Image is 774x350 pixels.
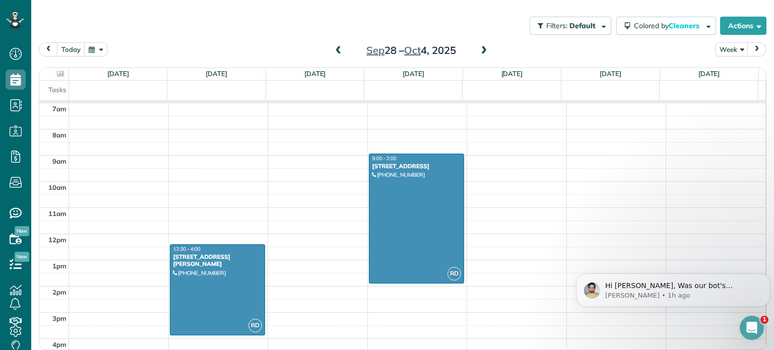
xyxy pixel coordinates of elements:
[52,262,67,270] span: 1pm
[48,209,67,218] span: 11am
[747,42,766,56] button: next
[634,21,703,30] span: Colored by
[15,226,29,236] span: New
[569,21,596,30] span: Default
[52,157,67,165] span: 9am
[48,236,67,244] span: 12pm
[52,314,67,322] span: 3pm
[403,69,424,78] a: [DATE]
[372,163,462,170] div: [STREET_ADDRESS]
[57,42,85,56] button: today
[720,17,766,35] button: Actions
[372,155,397,162] span: 9:00 - 2:00
[248,319,262,332] span: RD
[52,105,67,113] span: 7am
[304,69,326,78] a: [DATE]
[15,252,29,262] span: New
[52,340,67,348] span: 4pm
[404,44,421,56] span: Oct
[501,69,523,78] a: [DATE]
[39,42,58,56] button: prev
[48,183,67,191] span: 10am
[740,316,764,340] iframe: Intercom live chat
[600,69,621,78] a: [DATE]
[173,246,201,252] span: 12:30 - 4:00
[173,253,263,268] div: [STREET_ADDRESS][PERSON_NAME]
[206,69,227,78] a: [DATE]
[530,17,611,35] button: Filters: Default
[572,252,774,323] iframe: Intercom notifications message
[52,288,67,296] span: 2pm
[366,44,384,56] span: Sep
[546,21,567,30] span: Filters:
[52,131,67,139] span: 8am
[447,267,461,281] span: RD
[107,69,129,78] a: [DATE]
[715,42,748,56] button: Week
[698,69,720,78] a: [DATE]
[669,21,701,30] span: Cleaners
[616,17,716,35] button: Colored byCleaners
[348,45,474,56] h2: 28 – 4, 2025
[48,86,67,94] span: Tasks
[525,17,611,35] a: Filters: Default
[760,316,768,324] span: 1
